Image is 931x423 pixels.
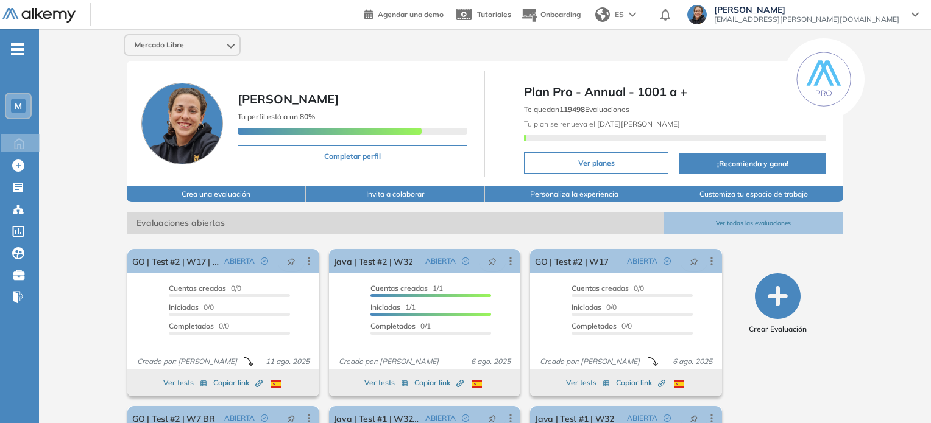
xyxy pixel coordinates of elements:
[425,256,456,267] span: ABIERTA
[414,377,464,388] span: Copiar link
[2,8,76,23] img: Logo
[169,302,214,312] span: 0/0
[479,251,506,271] button: pushpin
[462,257,469,265] span: check-circle
[674,380,684,388] img: ESP
[127,186,306,202] button: Crea una evaluación
[524,105,629,114] span: Te quedan Evaluaciones
[378,10,444,19] span: Agendar una demo
[524,119,680,128] span: Tu plan se renueva el
[488,256,497,266] span: pushpin
[629,12,636,17] img: arrow
[749,324,807,335] span: Crear Evaluación
[572,284,629,293] span: Cuentas creadas
[132,356,242,367] span: Creado por: [PERSON_NAME]
[616,377,665,388] span: Copiar link
[271,380,281,388] img: ESP
[566,376,610,390] button: Ver tests
[664,414,671,422] span: check-circle
[627,256,657,267] span: ABIERTA
[238,112,315,121] span: Tu perfil está a un 80%
[364,376,408,390] button: Ver tests
[714,5,899,15] span: [PERSON_NAME]
[664,257,671,265] span: check-circle
[559,105,585,114] b: 119498
[690,413,698,423] span: pushpin
[681,251,707,271] button: pushpin
[278,251,305,271] button: pushpin
[334,249,413,273] a: Java | Test #2 | W32
[370,284,428,293] span: Cuentas creadas
[15,101,22,111] span: M
[169,321,229,330] span: 0/0
[169,284,226,293] span: Cuentas creadas
[135,40,184,50] span: Mercado Libre
[616,376,665,390] button: Copiar link
[132,249,219,273] a: GO | Test #2 | W17 | Recuperatorio
[466,356,515,367] span: 6 ago. 2025
[213,376,263,390] button: Copiar link
[141,83,223,164] img: Foto de perfil
[664,186,843,202] button: Customiza tu espacio de trabajo
[521,2,581,28] button: Onboarding
[749,273,807,335] button: Crear Evaluación
[163,376,207,390] button: Ver tests
[572,284,644,293] span: 0/0
[615,9,624,20] span: ES
[213,377,263,388] span: Copiar link
[238,91,339,107] span: [PERSON_NAME]
[364,6,444,21] a: Agendar una demo
[572,321,632,330] span: 0/0
[414,376,464,390] button: Copiar link
[224,256,255,267] span: ABIERTA
[540,10,581,19] span: Onboarding
[488,413,497,423] span: pushpin
[714,15,899,24] span: [EMAIL_ADDRESS][PERSON_NAME][DOMAIN_NAME]
[287,413,296,423] span: pushpin
[11,48,24,51] i: -
[261,257,268,265] span: check-circle
[462,414,469,422] span: check-circle
[261,356,314,367] span: 11 ago. 2025
[370,302,416,312] span: 1/1
[524,152,668,174] button: Ver planes
[535,249,608,273] a: GO | Test #2 | W17
[169,321,214,330] span: Completados
[334,356,444,367] span: Creado por: [PERSON_NAME]
[306,186,485,202] button: Invita a colaborar
[169,302,199,312] span: Iniciadas
[572,302,601,312] span: Iniciadas
[370,302,400,312] span: Iniciadas
[238,145,467,167] button: Completar perfil
[572,321,617,330] span: Completados
[287,256,296,266] span: pushpin
[127,212,664,234] span: Evaluaciones abiertas
[524,83,826,101] span: Plan Pro - Annual - 1001 a +
[679,153,826,174] button: ¡Recomienda y gana!
[261,414,268,422] span: check-circle
[485,186,664,202] button: Personaliza la experiencia
[370,321,431,330] span: 0/1
[472,380,482,388] img: ESP
[535,356,645,367] span: Creado por: [PERSON_NAME]
[477,10,511,19] span: Tutoriales
[370,284,443,293] span: 1/1
[690,256,698,266] span: pushpin
[668,356,717,367] span: 6 ago. 2025
[664,212,843,234] button: Ver todas las evaluaciones
[370,321,416,330] span: Completados
[572,302,617,312] span: 0/0
[595,119,680,128] b: [DATE][PERSON_NAME]
[595,7,610,22] img: world
[169,284,241,293] span: 0/0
